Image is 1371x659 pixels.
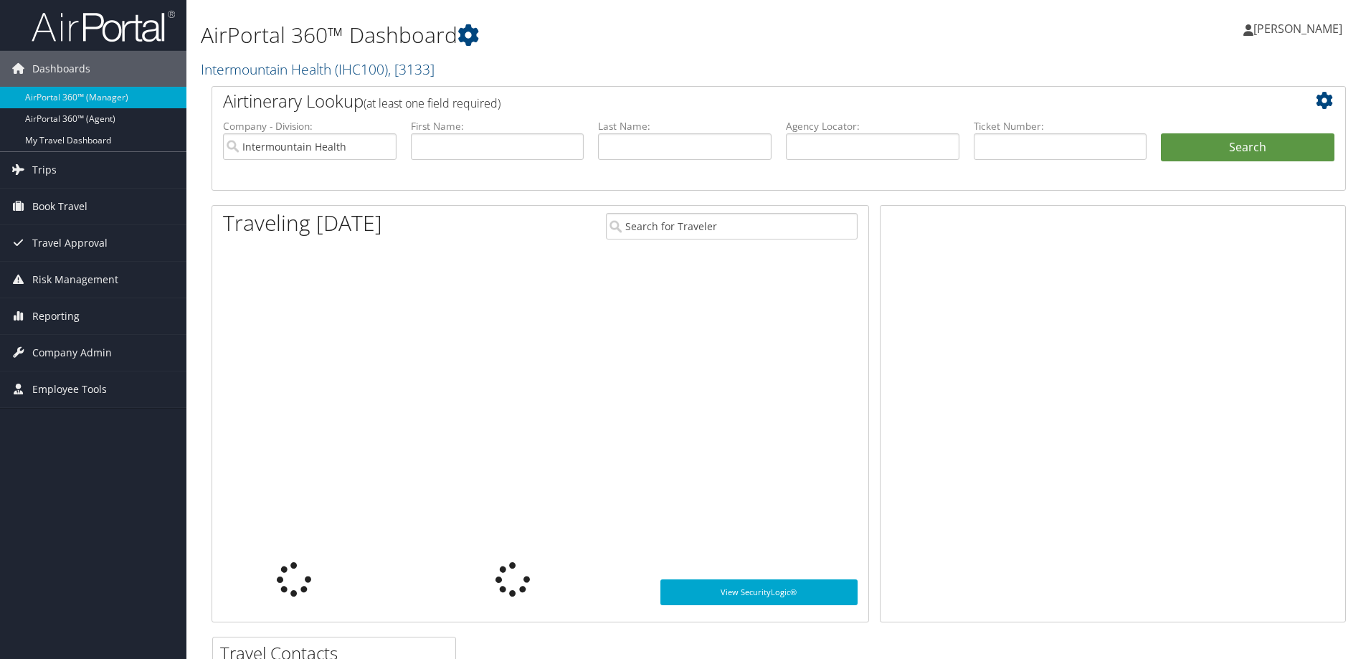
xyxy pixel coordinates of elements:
[32,298,80,334] span: Reporting
[1243,7,1357,50] a: [PERSON_NAME]
[32,262,118,298] span: Risk Management
[388,60,435,79] span: , [ 3133 ]
[411,119,584,133] label: First Name:
[335,60,388,79] span: ( IHC100 )
[606,213,858,240] input: Search for Traveler
[364,95,501,111] span: (at least one field required)
[32,189,87,224] span: Book Travel
[598,119,772,133] label: Last Name:
[660,579,858,605] a: View SecurityLogic®
[32,335,112,371] span: Company Admin
[201,60,435,79] a: Intermountain Health
[223,208,382,238] h1: Traveling [DATE]
[223,119,397,133] label: Company - Division:
[1253,21,1342,37] span: [PERSON_NAME]
[32,9,175,43] img: airportal-logo.png
[32,152,57,188] span: Trips
[32,51,90,87] span: Dashboards
[1161,133,1334,162] button: Search
[974,119,1147,133] label: Ticket Number:
[223,89,1240,113] h2: Airtinerary Lookup
[786,119,959,133] label: Agency Locator:
[32,225,108,261] span: Travel Approval
[201,20,972,50] h1: AirPortal 360™ Dashboard
[32,371,107,407] span: Employee Tools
